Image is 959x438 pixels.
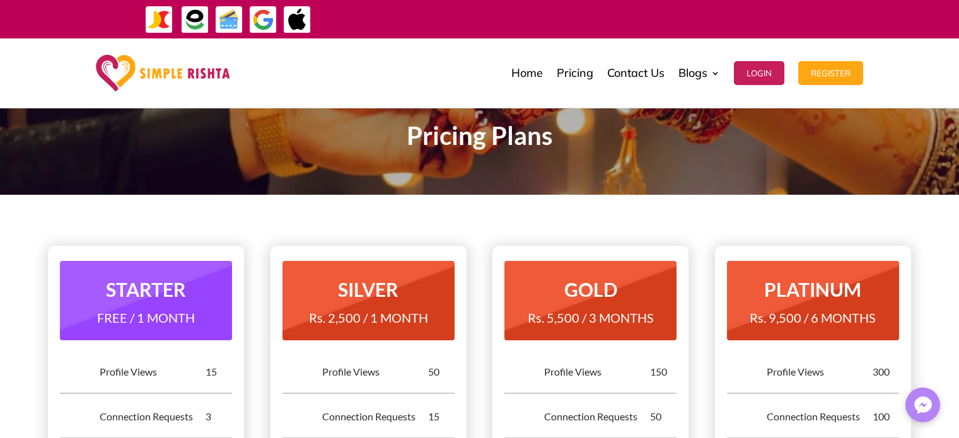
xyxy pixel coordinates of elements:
[215,6,243,34] img: Credit Cards
[734,42,784,105] a: Login
[798,61,863,85] button: Register
[734,61,784,85] button: Login
[100,365,206,379] div: Profile Views
[764,278,861,301] strong: PLATINUM
[511,42,543,105] a: Home
[678,42,720,105] a: Blogs
[557,42,593,105] a: Pricing
[145,6,173,34] img: JazzCash-icon
[338,278,398,301] strong: SILVER
[544,365,650,379] div: Profile Views
[910,393,936,418] img: Messenger
[181,6,209,34] img: EasyPaisa-icon
[564,278,617,301] strong: GOLD
[798,42,863,105] a: Register
[544,410,650,424] div: Connection Requests
[767,410,873,424] div: Connection Requests
[607,42,665,105] a: Contact Us
[767,365,873,379] div: Profile Views
[106,278,186,301] strong: STARTER
[100,410,206,424] div: Connection Requests
[283,6,311,34] img: ApplePay-icon
[309,310,428,325] span: Rs. 2,500 / 1 MONTH
[322,365,428,379] div: Profile Views
[249,6,277,34] img: GooglePay-icon
[528,310,654,325] span: Rs. 5,500 / 3 MONTHS
[97,310,195,325] span: FREE / 1 MONTH
[750,310,876,325] span: Rs. 9,500 / 6 MONTHS
[322,410,428,424] div: Connection Requests
[139,129,820,144] p: Pricing Plans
